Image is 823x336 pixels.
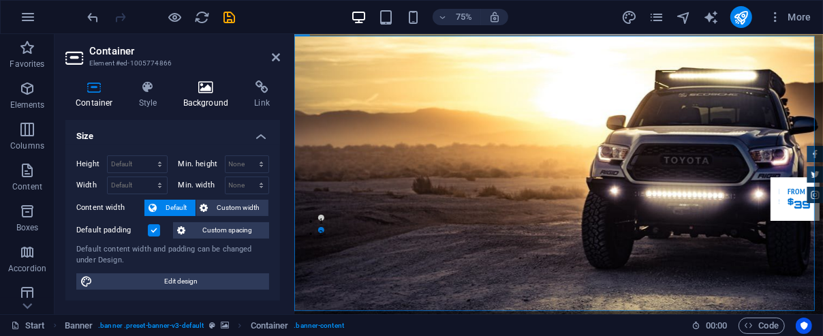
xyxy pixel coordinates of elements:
[178,160,225,168] label: Min. height
[433,9,481,25] button: 75%
[76,244,269,266] div: Default content width and padding can be changed under Design.
[65,318,344,334] nav: breadcrumb
[65,80,129,109] h4: Container
[76,160,107,168] label: Height
[221,322,229,329] i: This element contains a background
[730,6,752,28] button: publish
[16,222,39,233] p: Boxes
[86,10,102,25] i: Undo: Edit headline (Ctrl+Z)
[31,256,40,264] button: 2
[703,9,719,25] button: text_generator
[221,9,238,25] button: save
[763,6,817,28] button: More
[676,9,692,25] button: navigator
[213,200,265,216] span: Custom width
[65,318,93,334] span: Click to select. Double-click to edit
[65,303,280,328] h4: Layout (Flexbox)
[97,273,265,290] span: Edit design
[733,10,749,25] i: Publish
[76,222,148,239] label: Default padding
[76,200,144,216] label: Content width
[76,181,107,189] label: Width
[676,10,692,25] i: Navigator
[173,222,269,239] button: Custom spacing
[8,263,46,274] p: Accordion
[649,10,664,25] i: Pages (Ctrl+Alt+S)
[222,10,238,25] i: Save (Ctrl+S)
[31,240,40,248] button: 1
[189,222,265,239] span: Custom spacing
[10,59,44,70] p: Favorites
[745,318,779,334] span: Code
[621,10,637,25] i: Design (Ctrl+Alt+Y)
[294,318,343,334] span: . banner-content
[98,318,204,334] span: . banner .preset-banner-v3-default
[768,10,811,24] span: More
[76,273,269,290] button: Edit design
[195,10,211,25] i: Reload page
[12,181,42,192] p: Content
[89,45,280,57] h2: Container
[194,9,211,25] button: reload
[10,100,45,110] p: Elements
[703,10,719,25] i: AI Writer
[488,11,501,23] i: On resize automatically adjust zoom level to fit chosen device.
[692,318,728,334] h6: Session time
[144,200,196,216] button: Default
[796,318,812,334] button: Usercentrics
[10,140,44,151] p: Columns
[739,318,785,334] button: Code
[11,318,45,334] a: Click to cancel selection. Double-click to open Pages
[244,80,280,109] h4: Link
[161,200,191,216] span: Default
[196,200,269,216] button: Custom width
[178,181,225,189] label: Min. width
[251,318,289,334] span: Click to select. Double-click to edit
[129,80,173,109] h4: Style
[621,9,638,25] button: design
[65,120,280,144] h4: Size
[649,9,665,25] button: pages
[85,9,102,25] button: undo
[453,9,475,25] h6: 75%
[209,322,215,329] i: This element is a customizable preset
[706,318,727,334] span: 00 00
[715,320,717,331] span: :
[89,57,253,70] h3: Element #ed-1005774866
[173,80,245,109] h4: Background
